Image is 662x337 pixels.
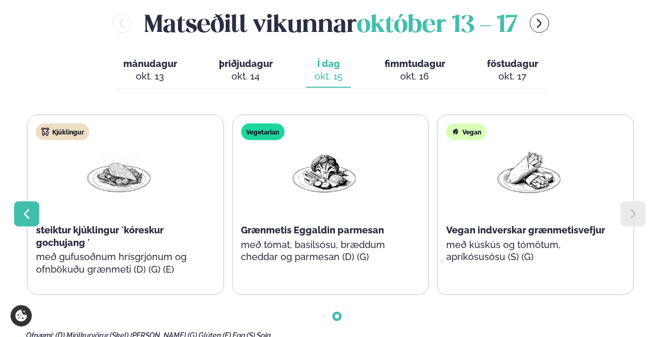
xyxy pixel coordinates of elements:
span: Go to slide 2 [335,314,339,319]
div: okt. 16 [385,70,445,83]
div: okt. 14 [219,70,273,83]
div: okt. 15 [315,70,343,83]
div: Vegan [446,123,486,140]
div: okt. 17 [487,70,538,83]
button: föstudagur okt. 17 [479,53,547,88]
span: þriðjudagur [219,58,273,69]
span: Vegan indverskar grænmetisvefjur [446,224,605,235]
span: Go to slide 1 [322,314,327,319]
p: með gufusoðnum hrísgrjónum og ofnbökuðu grænmeti (D) (G) (E) [36,251,202,276]
div: okt. 13 [123,70,177,83]
span: steiktur kjúklingur ´kóreskur gochujang ´ [36,224,164,248]
button: fimmtudagur okt. 16 [376,53,454,88]
button: menu-btn-right [530,14,549,33]
p: með kúskús og tómötum, apríkósusósu (S) (G) [446,239,612,264]
img: Wraps.png [496,149,563,197]
span: fimmtudagur [385,58,445,69]
h2: Matseðill vikunnar [144,6,517,40]
button: mánudagur okt. 13 [115,53,185,88]
div: Kjúklingur [36,123,89,140]
img: chicken.svg [41,128,50,136]
img: Chicken-breast.png [86,149,153,197]
img: Vegan.png [291,149,357,197]
span: mánudagur [123,58,177,69]
a: Cookie settings [10,305,32,327]
span: föstudagur [487,58,538,69]
p: með tómat, basilsósu, bræddum cheddar og parmesan (D) (G) [241,239,407,264]
span: Grænmetis Eggaldin parmesan [241,224,384,235]
button: menu-btn-left [112,14,132,33]
button: þriðjudagur okt. 14 [211,53,281,88]
span: Í dag [315,58,343,70]
div: Vegetarian [241,123,284,140]
span: október 13 - 17 [357,14,517,37]
img: Vegan.svg [451,128,460,136]
button: Í dag okt. 15 [306,53,351,88]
